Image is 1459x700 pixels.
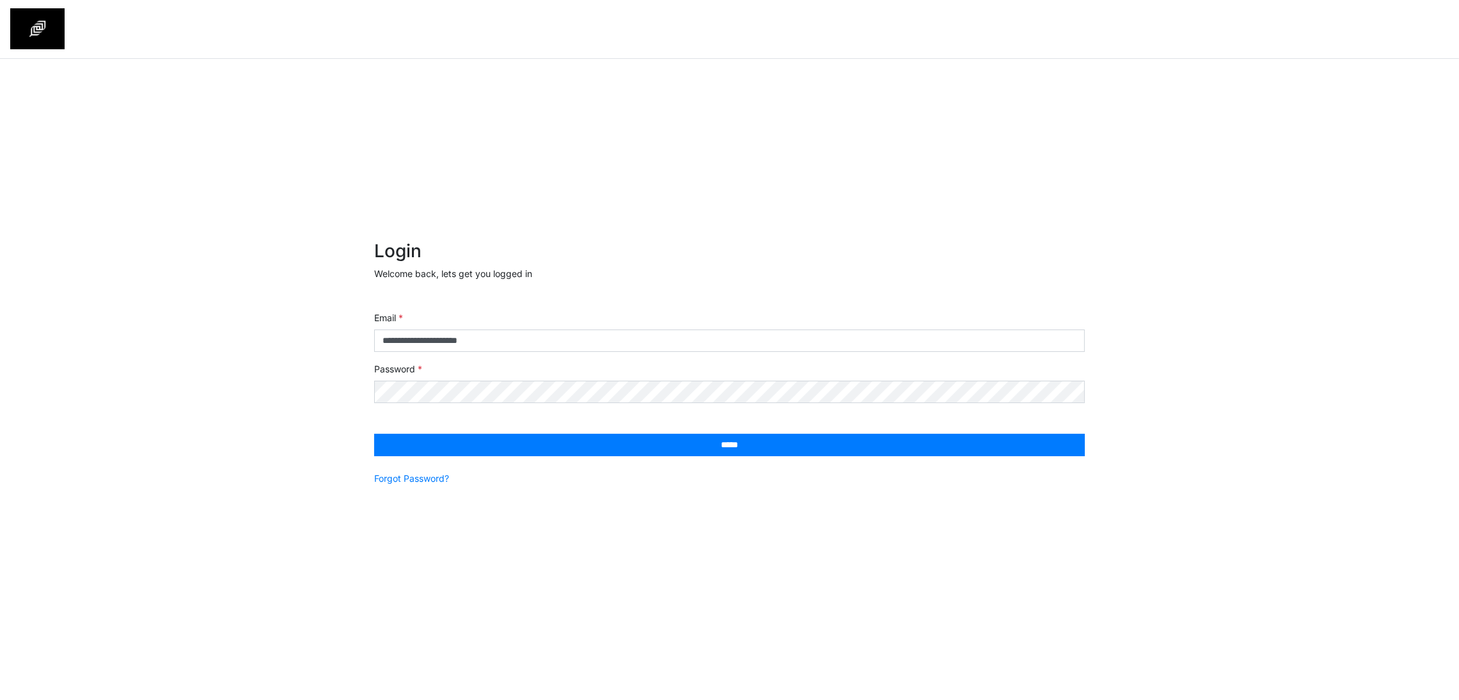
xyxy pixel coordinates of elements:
[374,267,1085,280] p: Welcome back, lets get you logged in
[374,311,403,324] label: Email
[10,8,65,49] img: spp logo
[374,362,422,376] label: Password
[374,241,1085,262] h2: Login
[374,472,449,485] a: Forgot Password?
